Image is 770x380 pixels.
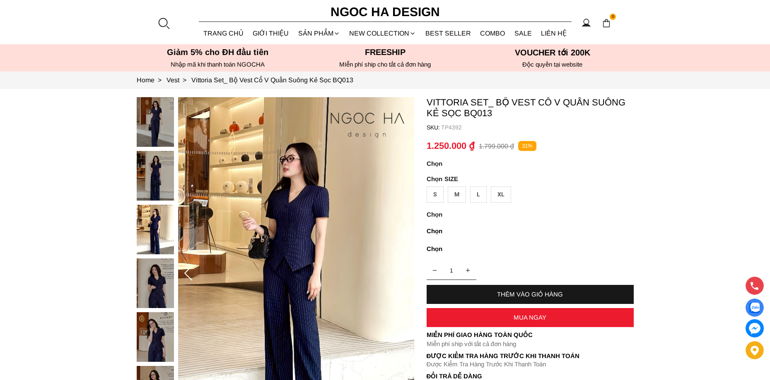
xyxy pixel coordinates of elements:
[421,22,476,44] a: BEST SELLER
[345,22,421,44] a: NEW COLLECTION
[427,352,634,360] p: Được Kiểm Tra Hàng Trước Khi Thanh Toán
[137,312,174,362] img: Vittoria Set_ Bộ Vest Cổ V Quần Suông Kẻ Sọc BQ013_mini_4
[470,186,487,203] div: L
[167,48,268,57] font: Giảm 5% cho ĐH đầu tiên
[427,361,634,368] p: Được Kiểm Tra Hàng Trước Khi Thanh Toán
[491,186,511,203] div: XL
[510,22,537,44] a: SALE
[304,61,466,68] h6: MIễn phí ship cho tất cả đơn hàng
[427,373,634,380] h6: Đổi trả dễ dàng
[365,48,406,57] font: Freeship
[427,97,634,119] p: Vittoria Set_ Bộ Vest Cổ V Quần Suông Kẻ Sọc BQ013
[248,22,294,44] a: GIỚI THIỆU
[746,299,764,317] a: Display image
[179,76,190,84] span: >
[427,175,634,182] p: SIZE
[294,22,345,44] div: SẢN PHẨM
[602,19,611,28] img: img-CART-ICON-ksit0nf1
[199,22,249,44] a: TRANG CHỦ
[137,97,174,147] img: Vittoria Set_ Bộ Vest Cổ V Quần Suông Kẻ Sọc BQ013_mini_0
[536,22,572,44] a: LIÊN HỆ
[191,76,353,84] a: Link to Vittoria Set_ Bộ Vest Cổ V Quần Suông Kẻ Sọc BQ013
[427,314,634,321] div: MUA NGAY
[427,331,533,338] font: Miễn phí giao hàng toàn quốc
[154,76,165,84] span: >
[137,205,174,254] img: Vittoria Set_ Bộ Vest Cổ V Quần Suông Kẻ Sọc BQ013_mini_2
[518,141,536,151] p: 31%
[476,22,510,44] a: Combo
[323,2,447,22] a: Ngoc Ha Design
[171,61,265,68] font: Nhập mã khi thanh toán NGOCHA
[479,142,514,150] p: 1.799.000 ₫
[137,151,174,201] img: Vittoria Set_ Bộ Vest Cổ V Quần Suông Kẻ Sọc BQ013_mini_1
[427,141,475,151] p: 1.250.000 ₫
[610,14,616,20] span: 0
[448,186,466,203] div: M
[441,124,634,131] p: TP4392
[427,186,444,203] div: S
[746,319,764,337] a: messenger
[427,340,516,347] font: Miễn phí ship với tất cả đơn hàng
[137,76,167,84] a: Link to Home
[471,48,634,57] h5: VOUCHER tới 200K
[471,61,634,68] h6: Độc quyền tại website
[167,76,191,84] a: Link to Vest
[137,258,174,308] img: Vittoria Set_ Bộ Vest Cổ V Quần Suông Kẻ Sọc BQ013_mini_3
[427,262,476,279] input: Quantity input
[427,291,634,298] div: THÊM VÀO GIỎ HÀNG
[427,124,441,131] h6: SKU:
[749,303,760,313] img: Display image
